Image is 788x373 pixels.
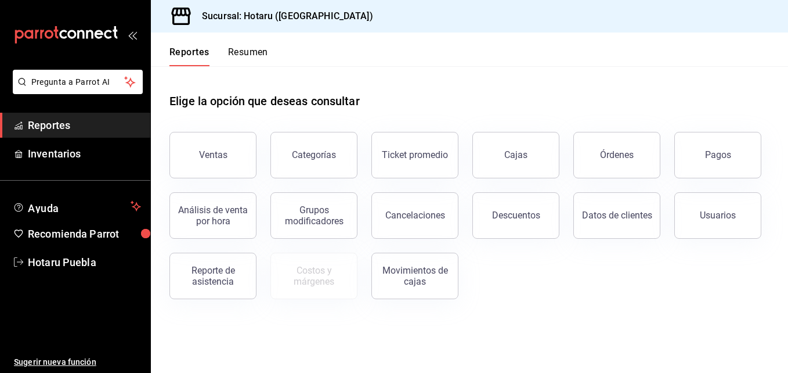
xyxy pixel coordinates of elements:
button: Categorías [270,132,357,178]
div: Movimientos de cajas [379,265,451,287]
button: Reportes [169,46,209,66]
div: Categorías [292,149,336,160]
button: Ventas [169,132,256,178]
button: Datos de clientes [573,192,660,239]
span: Reportes [28,117,141,133]
span: Hotaru Puebla [28,254,141,270]
div: Grupos modificadores [278,205,350,227]
span: Ayuda [28,199,126,213]
button: Usuarios [674,192,761,239]
h3: Sucursal: Hotaru ([GEOGRAPHIC_DATA]) [193,9,373,23]
button: Pregunta a Parrot AI [13,70,143,94]
button: Reporte de asistencia [169,253,256,299]
div: Usuarios [700,210,736,221]
div: Órdenes [600,149,634,160]
div: Costos y márgenes [278,265,350,287]
div: Cajas [504,148,528,162]
button: Descuentos [472,192,559,239]
div: Pagos [705,149,731,160]
button: Órdenes [573,132,660,178]
div: Análisis de venta por hora [177,205,249,227]
div: Ventas [199,149,227,160]
button: Pagos [674,132,761,178]
h1: Elige la opción que deseas consultar [169,92,360,110]
button: Cancelaciones [371,192,458,239]
div: Descuentos [492,210,540,221]
button: Contrata inventarios para ver este reporte [270,253,357,299]
a: Pregunta a Parrot AI [8,84,143,96]
span: Recomienda Parrot [28,226,141,242]
span: Sugerir nueva función [14,356,141,368]
div: Cancelaciones [385,210,445,221]
a: Cajas [472,132,559,178]
button: Movimientos de cajas [371,253,458,299]
div: Datos de clientes [582,210,652,221]
div: Ticket promedio [382,149,448,160]
span: Pregunta a Parrot AI [31,76,125,88]
button: Ticket promedio [371,132,458,178]
div: navigation tabs [169,46,268,66]
button: Análisis de venta por hora [169,192,256,239]
button: open_drawer_menu [128,30,137,40]
button: Resumen [228,46,268,66]
div: Reporte de asistencia [177,265,249,287]
span: Inventarios [28,146,141,162]
button: Grupos modificadores [270,192,357,239]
